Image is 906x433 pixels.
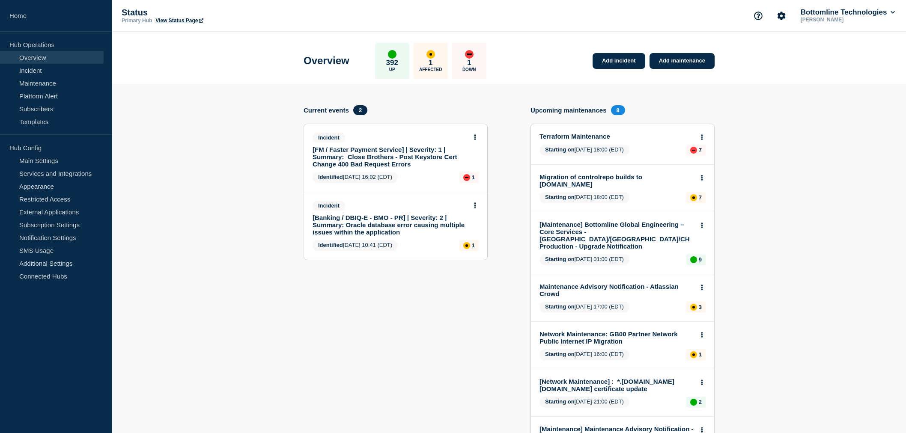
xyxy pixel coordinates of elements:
p: 1 [467,59,471,67]
div: affected [690,194,697,201]
p: 2 [699,399,702,405]
p: Primary Hub [122,18,152,24]
a: [Maintenance] Bottomline Global Engineering – Core Services - [GEOGRAPHIC_DATA]/[GEOGRAPHIC_DATA]... [539,221,694,250]
div: up [690,256,697,263]
p: 9 [699,256,702,263]
p: 392 [386,59,398,67]
p: Down [462,67,476,72]
div: down [690,147,697,154]
a: Migration of controlrepo builds to [DOMAIN_NAME] [539,173,694,188]
div: down [465,50,474,59]
p: Up [389,67,395,72]
h4: Current events [304,107,349,114]
span: Starting on [545,303,575,310]
button: Account settings [772,7,790,25]
span: [DATE] 10:41 (EDT) [313,240,398,251]
span: Starting on [545,194,575,200]
span: [DATE] 16:00 (EDT) [539,349,629,360]
span: [DATE] 18:00 (EDT) [539,192,629,203]
h1: Overview [304,55,349,67]
a: Maintenance Advisory Notification - Atlassian Crowd [539,283,694,297]
button: Support [749,7,767,25]
p: 7 [699,194,702,201]
div: affected [690,351,697,358]
span: Identified [318,242,343,248]
span: Starting on [545,256,575,262]
a: [Banking / DBIQ-E - BMO - PR] | Severity: 2 | Summary: Oracle database error causing multiple iss... [313,214,467,236]
p: [PERSON_NAME] [799,17,888,23]
p: 1 [699,351,702,358]
span: Starting on [545,351,575,357]
div: up [388,50,396,59]
span: [DATE] 18:00 (EDT) [539,145,629,156]
div: affected [426,50,435,59]
span: [DATE] 21:00 (EDT) [539,397,629,408]
button: Bottomline Technologies [799,8,897,17]
h4: Upcoming maintenances [530,107,607,114]
span: Starting on [545,398,575,405]
span: Identified [318,174,343,180]
a: [FM / Faster Payment Service] | Severity: 1 | Summary: Close Brothers - Post Keystore Cert Change... [313,146,467,168]
span: [DATE] 01:00 (EDT) [539,254,629,265]
span: [DATE] 16:02 (EDT) [313,172,398,183]
p: Affected [419,67,442,72]
a: View Status Page [155,18,203,24]
p: 1 [429,59,432,67]
a: Add incident [593,53,645,69]
p: 7 [699,147,702,153]
span: Incident [313,133,345,142]
p: Status [122,8,293,18]
span: 2 [353,105,367,115]
p: 1 [472,242,475,249]
a: Add maintenance [650,53,715,69]
div: up [690,399,697,406]
a: Terraform Maintenance [539,133,694,140]
p: 3 [699,304,702,310]
a: Network Maintenance: GB00 Partner Network Public Internet IP Migration [539,330,694,345]
span: [DATE] 17:00 (EDT) [539,302,629,313]
p: 1 [472,174,475,181]
span: 8 [611,105,625,115]
span: Incident [313,201,345,211]
a: [Network Maintenance] : *.[DOMAIN_NAME] [DOMAIN_NAME] certificate update [539,378,694,392]
span: Starting on [545,146,575,153]
div: down [463,174,470,181]
div: affected [690,304,697,311]
div: affected [463,242,470,249]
